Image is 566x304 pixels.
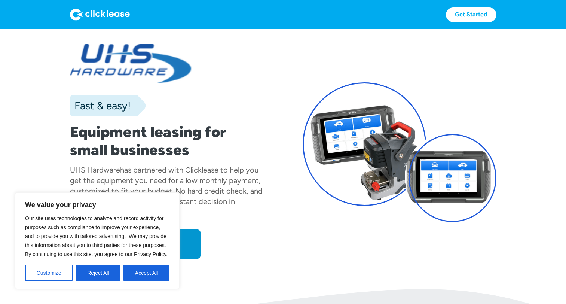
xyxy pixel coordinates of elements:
[70,123,264,159] h1: Equipment leasing for small businesses
[70,9,130,21] img: Logo
[70,98,131,113] div: Fast & easy!
[70,165,120,174] div: UHS Hardware
[70,165,263,216] div: has partnered with Clicklease to help you get the equipment you need for a low monthly payment, c...
[446,7,496,22] a: Get Started
[76,265,120,281] button: Reject All
[123,265,169,281] button: Accept All
[25,265,73,281] button: Customize
[15,192,180,289] div: We value your privacy
[25,200,169,209] p: We value your privacy
[25,215,168,257] span: Our site uses technologies to analyze and record activity for purposes such as compliance to impr...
